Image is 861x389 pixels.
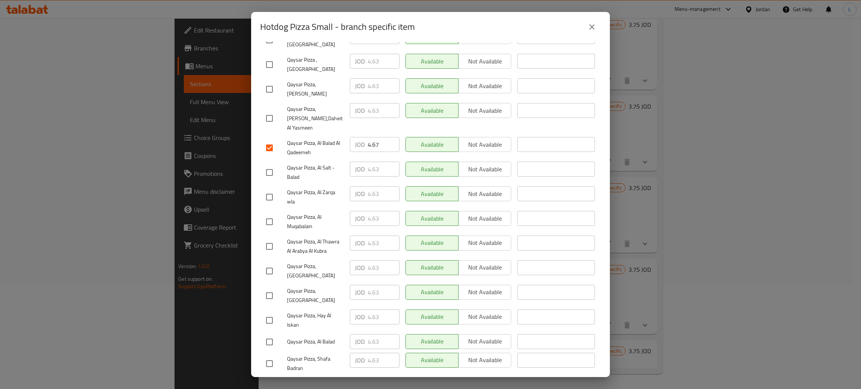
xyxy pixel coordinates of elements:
p: JOD [355,165,365,174]
input: Please enter price [368,309,399,324]
input: Please enter price [368,211,399,226]
span: Qaysar Pizza,[GEOGRAPHIC_DATA] [287,262,344,280]
span: Qaysar Pizza, Hay Al Iskan [287,311,344,330]
input: Please enter price [368,260,399,275]
input: Please enter price [368,137,399,152]
p: JOD [355,106,365,115]
p: JOD [355,214,365,223]
p: JOD [355,140,365,149]
p: JOD [355,312,365,321]
input: Please enter price [368,162,399,177]
input: Please enter price [368,103,399,118]
p: JOD [355,337,365,346]
input: Please enter price [368,186,399,201]
p: JOD [355,57,365,66]
button: Available [405,137,459,152]
span: Qaysar Pizza, Al Salt - Balad [287,163,344,182]
span: Qaysar Pizza, Shafa Badran [287,354,344,373]
p: JOD [355,288,365,297]
span: Qaysar Pizza, [GEOGRAPHIC_DATA] [287,286,344,305]
p: JOD [355,263,365,272]
span: Qaysar Pizza, Al Zarqa wla [287,188,344,206]
input: Please enter price [368,285,399,300]
p: JOD [355,356,365,365]
span: Qaysar Pizza, Al Balad Al Qadeemeh [287,139,344,157]
span: Qaysar Pizza, [PERSON_NAME],Daheit Al Yasmeen [287,105,344,133]
input: Please enter price [368,236,399,250]
input: Please enter price [368,54,399,69]
input: Please enter price [368,334,399,349]
span: Qaysar Pizza, [PERSON_NAME] [287,80,344,99]
p: JOD [355,81,365,90]
input: Please enter price [368,353,399,368]
span: Not available [462,139,508,150]
span: Qaysar Pizza, Al Muqabalain [287,212,344,231]
span: Qaysar Pizza , [GEOGRAPHIC_DATA] [287,55,344,74]
span: Qaysar Pizza, Al Thawra Al Arabya Al Kubra [287,237,344,256]
button: Not available [458,137,511,152]
h2: Hotdog Pizza Small - branch specific item [260,21,415,33]
button: close [583,18,601,36]
input: Please enter price [368,78,399,93]
span: Available [409,139,456,150]
span: Qaysar Pizza, Al Balad [287,337,344,346]
p: JOD [355,189,365,198]
p: JOD [355,239,365,248]
span: Qaysar Pizza , [GEOGRAPHIC_DATA] [287,31,344,49]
